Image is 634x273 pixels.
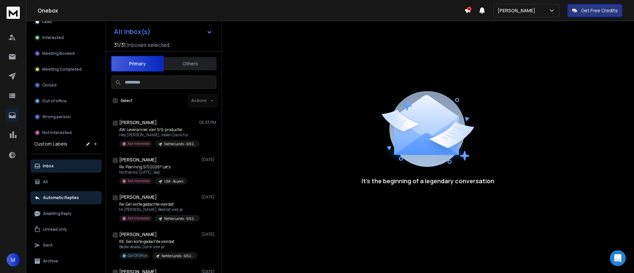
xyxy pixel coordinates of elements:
p: Out of office [42,98,67,104]
h1: Onebox [38,7,464,15]
button: Sent [30,239,102,252]
p: Lead [42,19,52,24]
label: Select [121,98,132,103]
p: Automatic Replies [43,195,79,200]
p: NetherLands - S/S 2026 [164,142,196,147]
p: [DATE] [201,157,216,162]
p: Meeting Completed [42,67,82,72]
p: Not Interested [128,141,150,146]
button: All Inbox(s) [109,25,218,38]
button: Out of office [30,94,102,108]
button: Get Free Credits [567,4,622,17]
p: Awaiting Reply [43,211,72,216]
button: Meeting Booked [30,47,102,60]
img: logo [7,7,20,19]
div: Open Intercom Messenger [610,250,626,266]
button: Automatic Replies [30,191,102,204]
p: Hi [PERSON_NAME], Bednkt voor je [119,207,198,212]
p: NehterLands - S/S 2026 [161,254,193,258]
p: All [43,179,48,185]
button: Interested [30,31,102,44]
button: Lead [30,15,102,28]
p: Closed [42,83,56,88]
h1: [PERSON_NAME] [119,231,157,238]
p: RE: Een korte gedachte voordat [119,239,197,244]
p: Meeting Booked [42,51,75,56]
span: 31 / 31 [114,41,126,49]
button: Closed [30,79,102,92]
h3: Inboxes selected [127,41,169,49]
h1: [PERSON_NAME] [119,156,157,163]
button: Meeting Completed [30,63,102,76]
p: Inbox [43,163,54,169]
p: Not Interested [42,130,72,135]
p: AW: Leverancier voor S/S-productie [119,127,198,132]
p: [DATE] [201,232,216,237]
p: Re: Planning S/S 2026? Let’s [119,164,187,170]
p: Beste Vesela, Dank voor je [119,244,197,250]
p: Re: Een korte gedachte voordat [119,202,198,207]
p: Interested [42,35,64,40]
button: Inbox [30,159,102,173]
button: Awaiting Reply [30,207,102,220]
p: 05:33 PM [199,120,216,125]
button: Not Interested [30,126,102,139]
p: [PERSON_NAME] [498,7,538,14]
p: Unread only [43,227,67,232]
button: M [7,253,20,266]
p: Hey [PERSON_NAME], vielen Dank für [119,132,198,138]
p: No thanks [DATE], Sep [119,170,187,175]
button: All [30,175,102,188]
p: USA - Buyers [164,179,183,184]
p: [DATE] [201,194,216,200]
h1: [PERSON_NAME] [119,194,157,200]
h1: All Inbox(s) [114,28,151,35]
p: Sent [43,243,53,248]
p: It’s the beginning of a legendary conversation [362,176,494,186]
button: Archive [30,255,102,268]
button: Wrong person [30,110,102,123]
p: Get Free Credits [581,7,618,14]
button: Others [164,56,217,71]
button: Primary [111,56,164,72]
h1: [PERSON_NAME] [119,119,157,126]
p: Wrong person [42,114,71,119]
button: Unread only [30,223,102,236]
h3: Custom Labels [34,141,67,147]
p: NehterLands - S/S 2026 [164,216,196,221]
p: Not Interested [128,216,150,221]
p: Not Interested [128,179,150,184]
p: Archive [43,258,58,264]
p: Out Of Office [128,253,147,258]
